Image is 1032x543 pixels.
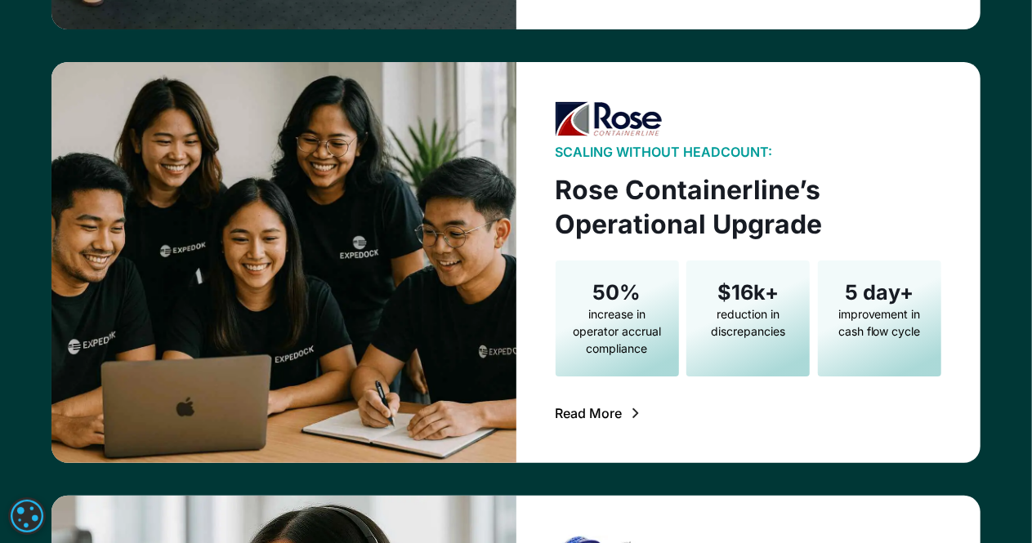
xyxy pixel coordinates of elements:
h3: Rose Containerline’s Operational Upgrade [556,173,941,241]
div: Read More [556,407,623,420]
img: Rose Logo [556,101,662,137]
div: increase in operator accrual compliance [565,305,669,357]
h4: $16k+ [717,280,779,305]
div: reduction in discrepancies [696,305,800,340]
a: Read More [556,403,639,424]
h4: 5 day+ [845,280,914,305]
iframe: Chat Widget [760,367,1032,543]
div: improvement in cash flow cycle [828,305,931,340]
div: Scaling Without Headcount: [556,144,773,160]
h4: 50% [593,280,641,305]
